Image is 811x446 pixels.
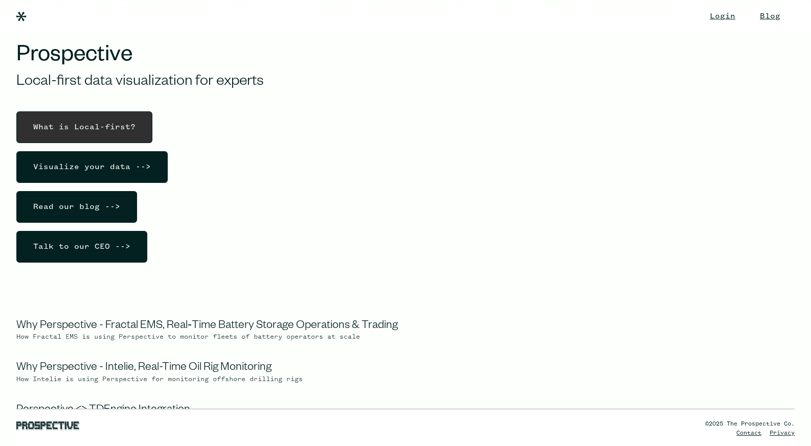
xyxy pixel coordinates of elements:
h1: Local-first data visualization for experts [16,71,795,95]
div: Talk to our CEO --> [25,231,139,262]
a: Why Perspective - Fractal EMS, Real‑Time Battery Storage Operations & Trading [16,320,398,333]
div: ©2025 The Prospective Co. [705,419,795,429]
div: Read our blog --> [25,192,128,222]
div: Visualize your data --> [25,152,159,182]
a: Privacy [770,430,795,436]
a: Visualize your data --> [16,151,168,183]
a: Read our blog --> [16,191,137,223]
a: What is Local-first? [16,111,152,143]
div: How Intelie is using Perspective for monitoring offshore drilling rigs [16,375,475,384]
a: Why Perspective - Intelie, Real-Time Oil Rig Monitoring [16,362,272,374]
div: How Fractal EMS is using Perspective to monitor fleets of battery operators at scale [16,333,475,341]
a: Contact [736,430,761,436]
h1: Prospective [16,45,795,71]
a: Talk to our CEO --> [16,231,147,263]
div: What is Local-first? [25,112,144,143]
